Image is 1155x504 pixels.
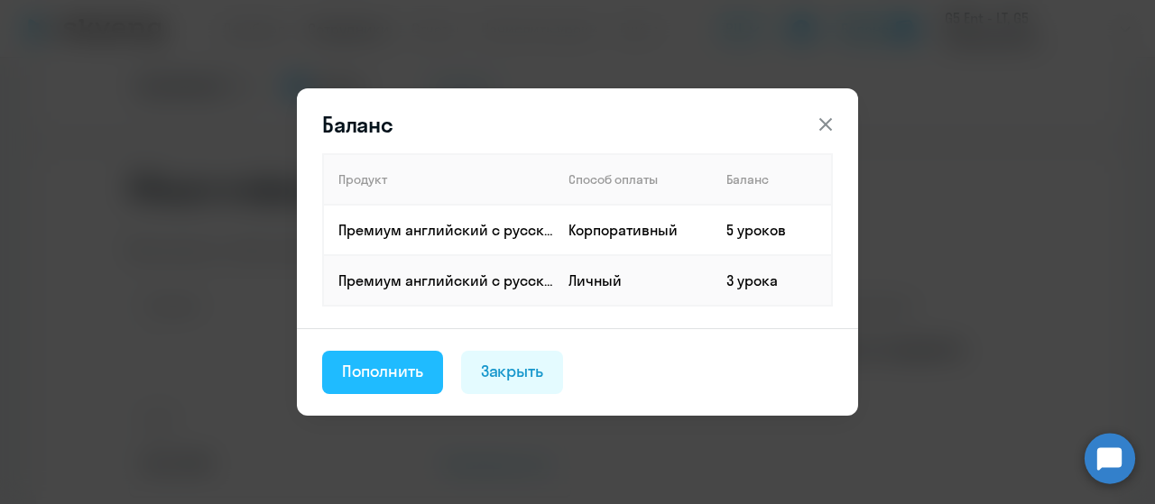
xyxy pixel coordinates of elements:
td: Личный [554,255,712,306]
div: Закрыть [481,360,544,383]
td: Корпоративный [554,205,712,255]
div: Пополнить [342,360,423,383]
td: 3 урока [712,255,832,306]
th: Баланс [712,154,832,205]
th: Продукт [323,154,554,205]
button: Закрыть [461,351,564,394]
td: 5 уроков [712,205,832,255]
button: Пополнить [322,351,443,394]
th: Способ оплаты [554,154,712,205]
header: Баланс [297,110,858,139]
p: Премиум английский с русскоговорящим преподавателем [338,270,553,290]
p: Премиум английский с русскоговорящим преподавателем [338,220,553,240]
